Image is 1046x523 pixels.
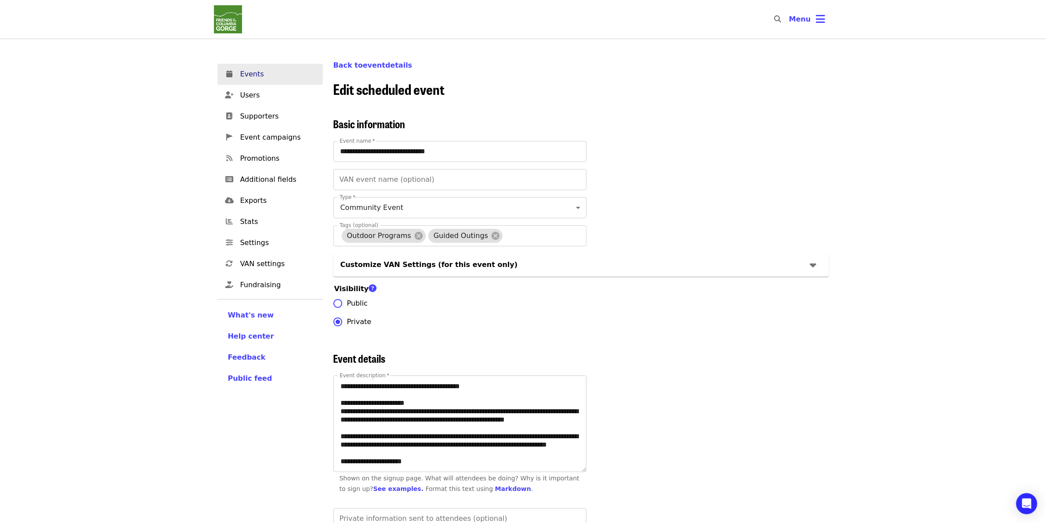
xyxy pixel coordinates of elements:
[228,332,274,340] span: Help center
[226,175,234,184] i: list-alt icon
[333,350,386,366] span: Event details
[816,13,825,25] i: bars icon
[333,79,445,99] span: Edit scheduled event
[373,485,423,492] a: See examples.
[334,285,382,293] span: Visibility
[1016,493,1037,514] div: Open Intercom Messenger
[333,61,413,69] a: Back toeventdetails
[228,352,266,363] button: Feedback
[225,91,234,99] i: user-plus icon
[342,231,416,240] span: Outdoor Programs
[217,127,323,148] a: Event campaigns
[228,311,274,319] span: What's new
[217,190,323,211] a: Exports
[240,90,316,101] span: Users
[782,9,832,30] button: Toggle account menu
[217,169,323,190] a: Additional fields
[774,15,781,23] i: search icon
[240,216,316,227] span: Stats
[226,217,233,226] i: chart-bar icon
[342,229,426,243] div: Outdoor Programs
[228,373,312,384] a: Public feed
[369,284,376,293] i: question-circle icon
[217,106,323,127] a: Supporters
[786,9,793,30] input: Search
[226,260,233,268] i: sync icon
[240,259,316,269] span: VAN settings
[217,274,323,296] a: Fundraising
[347,298,368,309] span: Public
[333,141,586,162] input: Event name
[228,374,272,382] span: Public feed
[428,231,493,240] span: Guided Outings
[340,138,375,144] label: Event name
[240,195,316,206] span: Exports
[333,197,586,218] div: Community Event
[789,15,811,23] span: Menu
[217,85,323,106] a: Users
[217,232,323,253] a: Settings
[240,280,316,290] span: Fundraising
[426,485,533,492] div: Format this text using .
[217,64,323,85] a: Events
[810,259,817,271] i: caret-down icon
[226,281,234,289] i: hand-holding-heart icon
[347,317,372,327] span: Private
[240,69,316,79] span: Events
[334,376,586,472] textarea: Event description
[240,132,316,143] span: Event campaigns
[340,260,518,269] span: Customize VAN Settings (for this event only)
[227,70,233,78] i: calendar icon
[240,174,316,185] span: Additional fields
[227,133,233,141] i: pennant icon
[495,485,531,492] a: Markdown
[217,211,323,232] a: Stats
[217,253,323,274] a: VAN settings
[227,154,233,162] i: rss icon
[340,223,378,228] label: Tags (optional)
[226,112,233,120] i: address-book icon
[226,238,233,247] i: sliders-h icon
[240,111,316,122] span: Supporters
[333,253,829,277] div: Customize VAN Settings (for this event only)
[240,238,316,248] span: Settings
[217,148,323,169] a: Promotions
[340,473,580,494] div: Shown on the signup page. What will attendees be doing? Why is it important to sign up?
[228,310,312,321] a: What's new
[214,5,242,33] img: Friends Of The Columbia Gorge - Home
[340,373,389,378] label: Event description
[340,195,355,200] label: Type
[240,153,316,164] span: Promotions
[428,229,503,243] div: Guided Outings
[225,196,234,205] i: cloud-download icon
[333,169,586,190] input: VAN event name (optional)
[228,331,312,342] a: Help center
[333,116,405,131] span: Basic information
